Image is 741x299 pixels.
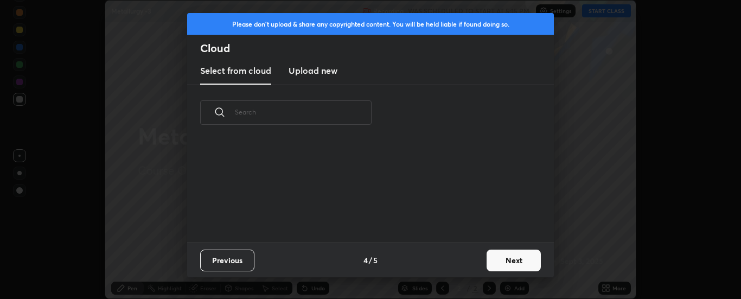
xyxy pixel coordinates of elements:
h2: Cloud [200,41,554,55]
button: Next [487,250,541,271]
div: Please don't upload & share any copyrighted content. You will be held liable if found doing so. [187,13,554,35]
button: Previous [200,250,254,271]
h3: Select from cloud [200,64,271,77]
h4: / [369,255,372,266]
h3: Upload new [289,64,337,77]
h4: 5 [373,255,378,266]
input: Search [235,89,372,135]
h4: 4 [363,255,368,266]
